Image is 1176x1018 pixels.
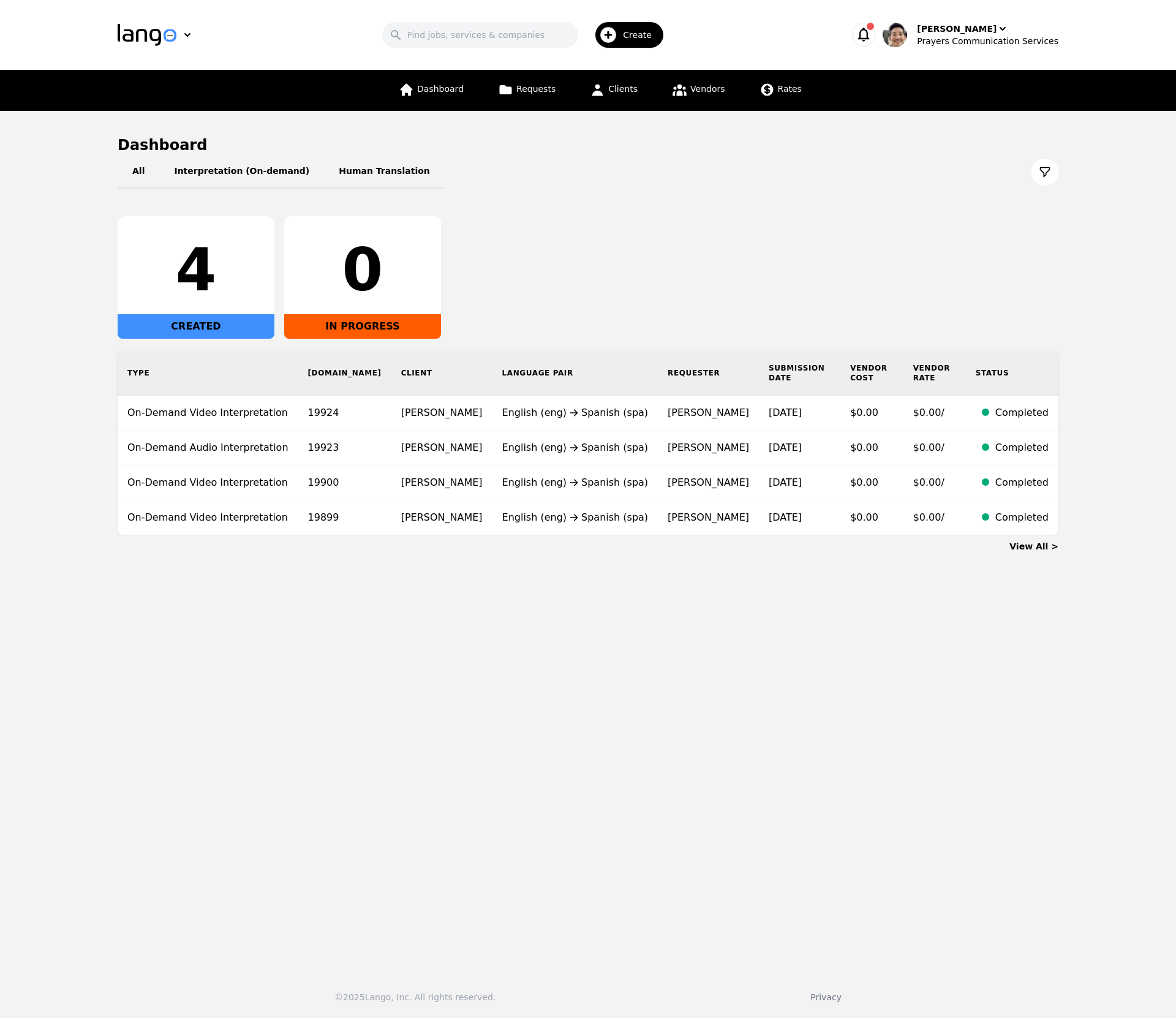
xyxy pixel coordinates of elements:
th: Client [391,351,492,396]
td: [PERSON_NAME] [658,431,759,466]
td: $0.00 [840,431,903,466]
time: [DATE] [769,407,802,418]
div: Completed [995,510,1049,525]
div: © 2025 Lango, Inc. All rights reserved. [334,991,496,1003]
td: 19923 [298,431,391,466]
a: Requests [491,70,563,111]
th: Type [118,351,298,396]
span: Vendors [690,84,725,94]
td: [PERSON_NAME] [391,396,492,431]
a: Clients [582,70,645,111]
th: Vendor Cost [840,351,903,396]
th: Vendor Rate [903,351,966,396]
td: [PERSON_NAME] [391,431,492,466]
div: Prayers Communication Services [917,35,1058,47]
div: CREATED [118,314,274,339]
th: Language Pair [492,351,658,396]
div: English (eng) Spanish (spa) [502,440,649,455]
td: 19900 [298,466,391,500]
img: User Profile [883,23,907,47]
time: [DATE] [769,477,802,488]
a: Dashboard [391,70,471,111]
time: [DATE] [769,442,802,453]
th: [DOMAIN_NAME] [298,351,391,396]
td: [PERSON_NAME] [391,466,492,500]
td: On-Demand Video Interpretation [118,500,298,535]
span: Rates [778,84,802,94]
button: All [118,155,159,189]
th: Requester [658,351,759,396]
td: [PERSON_NAME] [658,500,759,535]
td: $0.00 [840,466,903,500]
a: View All > [1009,541,1058,551]
div: 0 [294,241,431,300]
div: IN PROGRESS [284,314,441,339]
td: $0.00 [840,396,903,431]
span: Requests [516,84,556,94]
td: $0.00 [840,500,903,535]
input: Find jobs, services & companies [382,22,578,48]
span: $0.00/ [913,511,944,523]
td: On-Demand Video Interpretation [118,466,298,500]
div: English (eng) Spanish (spa) [502,405,649,420]
div: Completed [995,440,1049,455]
a: Privacy [810,992,842,1002]
div: Completed [995,475,1049,490]
div: [PERSON_NAME] [917,23,997,35]
td: [PERSON_NAME] [658,466,759,500]
a: Rates [752,70,809,111]
td: 19899 [298,500,391,535]
div: 4 [127,241,265,300]
div: Completed [995,405,1049,420]
div: English (eng) Spanish (spa) [502,475,649,490]
td: 19924 [298,396,391,431]
button: Interpretation (On-demand) [159,155,324,189]
td: [PERSON_NAME] [391,500,492,535]
span: $0.00/ [913,442,944,453]
button: User Profile[PERSON_NAME]Prayers Communication Services [883,23,1058,47]
img: Logo [118,24,176,46]
h1: Dashboard [118,135,1058,155]
div: English (eng) Spanish (spa) [502,510,649,525]
th: Status [966,351,1058,396]
span: Clients [608,84,638,94]
td: On-Demand Audio Interpretation [118,431,298,466]
button: Create [578,17,671,53]
td: On-Demand Video Interpretation [118,396,298,431]
td: [PERSON_NAME] [658,396,759,431]
time: [DATE] [769,511,802,523]
button: Human Translation [324,155,445,189]
span: $0.00/ [913,407,944,418]
button: Filter [1031,159,1058,186]
a: Vendors [665,70,732,111]
span: Create [623,29,660,41]
span: $0.00/ [913,477,944,488]
span: Dashboard [417,84,464,94]
th: Submission Date [759,351,840,396]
